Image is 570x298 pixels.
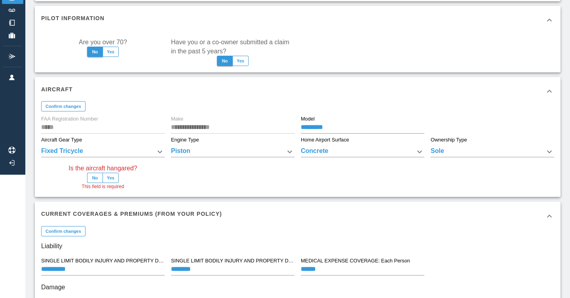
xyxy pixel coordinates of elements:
[217,56,233,66] button: No
[41,282,554,293] h6: Damage
[232,56,249,66] button: Yes
[41,115,98,123] label: FAA Registration Number
[68,164,137,173] label: Is the aircraft hangared?
[41,14,104,23] h6: Pilot Information
[41,101,85,111] button: Confirm changes
[171,38,294,56] label: Have you or a co-owner submitted a claim in the past 5 years?
[301,115,315,123] label: Model
[103,173,119,183] button: Yes
[301,146,424,157] div: Concrete
[171,115,183,123] label: Make
[41,136,82,143] label: Aircraft Gear Type
[41,146,165,157] div: Fixed Tricycle
[431,136,467,143] label: Ownership Type
[171,257,294,264] label: SINGLE LIMIT BODILY INJURY AND PROPERTY DAMAGE LIMITED PASSENGER COVERAGE: Each Person
[87,47,103,57] button: No
[35,77,560,106] div: Aircraft
[41,226,85,236] button: Confirm changes
[41,257,164,264] label: SINGLE LIMIT BODILY INJURY AND PROPERTY DAMAGE LIMITED PASSENGER COVERAGE: Each Occurrence
[35,202,560,230] div: Current Coverages & Premiums (from your policy)
[79,38,127,47] label: Are you over 70?
[41,241,554,252] h6: Liability
[87,173,103,183] button: No
[103,47,119,57] button: Yes
[41,85,73,94] h6: Aircraft
[301,136,349,143] label: Home Airport Surface
[171,136,199,143] label: Engine Type
[431,146,554,157] div: Sole
[171,146,294,157] div: Piston
[35,6,560,34] div: Pilot Information
[301,257,410,264] label: MEDICAL EXPENSE COVERAGE: Each Person
[82,183,124,191] span: This field is required
[41,209,222,218] h6: Current Coverages & Premiums (from your policy)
